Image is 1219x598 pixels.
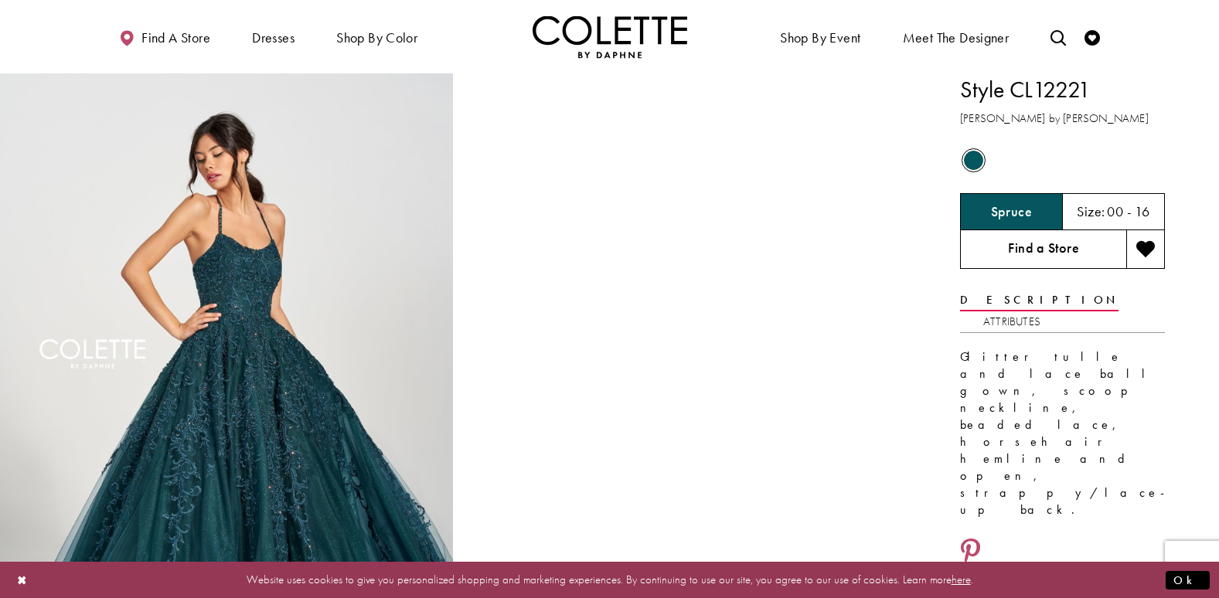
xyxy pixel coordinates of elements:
[115,15,214,58] a: Find a store
[1077,202,1105,220] span: Size:
[780,30,860,46] span: Shop By Event
[111,569,1108,590] p: Website uses cookies to give you personalized shopping and marketing experiences. By continuing t...
[899,15,1013,58] a: Meet the designer
[960,289,1119,311] a: Description
[461,73,914,300] video: Style CL12221 Colette by Daphne #1 autoplay loop mute video
[141,30,210,46] span: Find a store
[952,572,971,587] a: here
[991,204,1032,219] h5: Chosen color
[1126,230,1165,269] button: Add to wishlist
[776,15,864,58] span: Shop By Event
[533,15,687,58] img: Colette by Daphne
[960,230,1126,269] a: Find a Store
[1047,15,1070,58] a: Toggle search
[1107,204,1149,219] h5: 00 - 16
[248,15,298,58] span: Dresses
[9,566,36,593] button: Close Dialog
[332,15,421,58] span: Shop by color
[903,30,1010,46] span: Meet the designer
[960,73,1165,106] h1: Style CL12221
[960,110,1165,127] h3: [PERSON_NAME] by [PERSON_NAME]
[983,311,1040,333] a: Attributes
[960,348,1165,518] div: Glitter tulle and lace ball gown, scoop neckline, beaded lace, horsehair hemline and open, strapp...
[960,147,987,174] div: Spruce
[336,30,417,46] span: Shop by color
[960,146,1165,175] div: Product color controls state depends on size chosen
[960,538,981,567] a: Share using Pinterest - Opens in new tab
[1081,15,1104,58] a: Check Wishlist
[252,30,295,46] span: Dresses
[1166,570,1210,590] button: Submit Dialog
[533,15,687,58] a: Visit Home Page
